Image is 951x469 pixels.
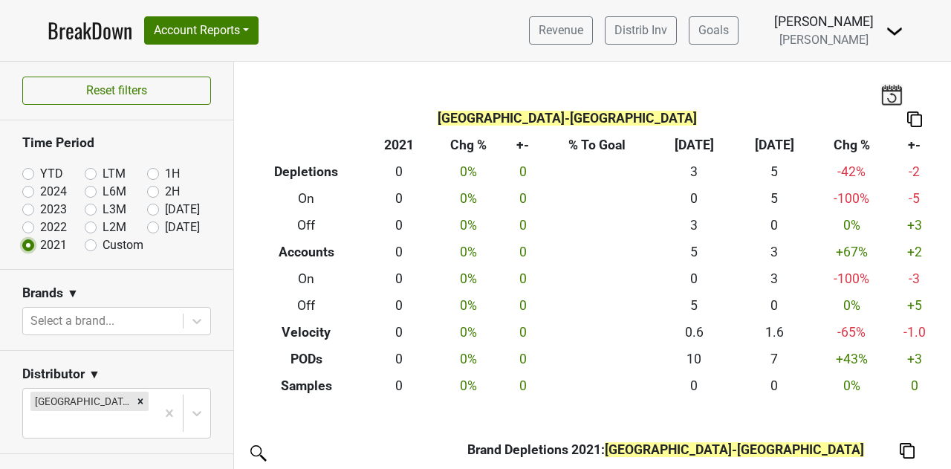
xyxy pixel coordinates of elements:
td: 3 [655,159,735,186]
td: 0 % [431,292,506,319]
label: [DATE] [165,219,200,236]
td: 0 % [431,159,506,186]
td: 0 [506,159,540,186]
td: 0 % [814,213,889,239]
td: 0 [368,346,431,372]
td: 0 % [431,239,506,266]
td: 0 % [431,319,506,346]
th: +- [889,132,940,159]
th: 2021 [368,132,431,159]
th: On [245,266,368,293]
label: Custom [103,236,143,254]
td: 0 [506,266,540,293]
th: Velocity [245,319,368,346]
label: L2M [103,219,126,236]
img: last_updated_date [880,84,903,105]
td: 0 % [431,213,506,239]
label: 2H [165,183,180,201]
span: [GEOGRAPHIC_DATA]-[GEOGRAPHIC_DATA] [605,442,864,457]
td: 0 [655,266,735,293]
td: 10 [655,346,735,372]
th: Accounts [245,239,368,266]
td: 0 % [814,372,889,399]
th: Chg % [814,132,889,159]
td: 0 % [431,346,506,372]
td: 0.6 [655,319,735,346]
label: 2024 [40,183,67,201]
td: -1.0 [889,319,940,346]
a: BreakDown [48,15,132,46]
th: PODs [245,346,368,372]
td: 0 [506,292,540,319]
th: On [245,186,368,213]
label: L6M [103,183,126,201]
label: 2021 [40,236,67,254]
td: 0 [506,213,540,239]
img: filter [245,440,269,464]
td: 0 [506,239,540,266]
div: [GEOGRAPHIC_DATA]-[GEOGRAPHIC_DATA] [30,392,132,411]
span: [PERSON_NAME] [779,33,869,47]
td: 3 [734,239,814,266]
img: Copy to clipboard [900,443,915,459]
td: -100 % [814,266,889,293]
th: Samples [245,372,368,399]
label: 2023 [40,201,67,219]
td: 0 [506,186,540,213]
td: -65 % [814,319,889,346]
td: 0 [734,213,814,239]
td: 3 [734,266,814,293]
td: 0 [506,372,540,399]
span: [GEOGRAPHIC_DATA]-[GEOGRAPHIC_DATA] [438,111,697,126]
td: -42 % [814,159,889,186]
label: LTM [103,165,126,183]
div: [PERSON_NAME] [774,12,874,31]
td: 0 [368,159,431,186]
th: Depletions [245,159,368,186]
label: 1H [165,165,180,183]
td: 0 % [431,186,506,213]
label: L3M [103,201,126,219]
th: % To Goal [540,132,655,159]
td: 0 [368,292,431,319]
td: 0 [889,372,940,399]
th: Chg % [431,132,506,159]
td: 0 [368,239,431,266]
div: Remove High Road-IL [132,392,149,411]
button: Account Reports [144,16,259,45]
label: 2022 [40,219,67,236]
td: 0 [506,346,540,372]
td: -2 [889,159,940,186]
td: 0 [368,266,431,293]
td: 0 [734,372,814,399]
td: 5 [655,292,735,319]
span: ▼ [88,366,100,384]
td: +5 [889,292,940,319]
td: 1.6 [734,319,814,346]
td: 0 [368,319,431,346]
td: 0 % [431,266,506,293]
td: 0 % [431,372,506,399]
a: Goals [689,16,739,45]
td: 0 [655,372,735,399]
td: 5 [734,186,814,213]
td: -3 [889,266,940,293]
img: Dropdown Menu [886,22,903,40]
th: +- [506,132,540,159]
h3: Brands [22,285,63,301]
td: 3 [655,213,735,239]
h3: Time Period [22,135,211,151]
td: 0 [734,292,814,319]
td: 5 [655,239,735,266]
td: +3 [889,346,940,372]
th: Off [245,213,368,239]
th: [DATE] [734,132,814,159]
label: YTD [40,165,63,183]
td: 0 % [814,292,889,319]
td: 0 [506,319,540,346]
a: Distrib Inv [605,16,677,45]
td: 0 [655,186,735,213]
td: +2 [889,239,940,266]
td: -100 % [814,186,889,213]
td: 0 [368,186,431,213]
